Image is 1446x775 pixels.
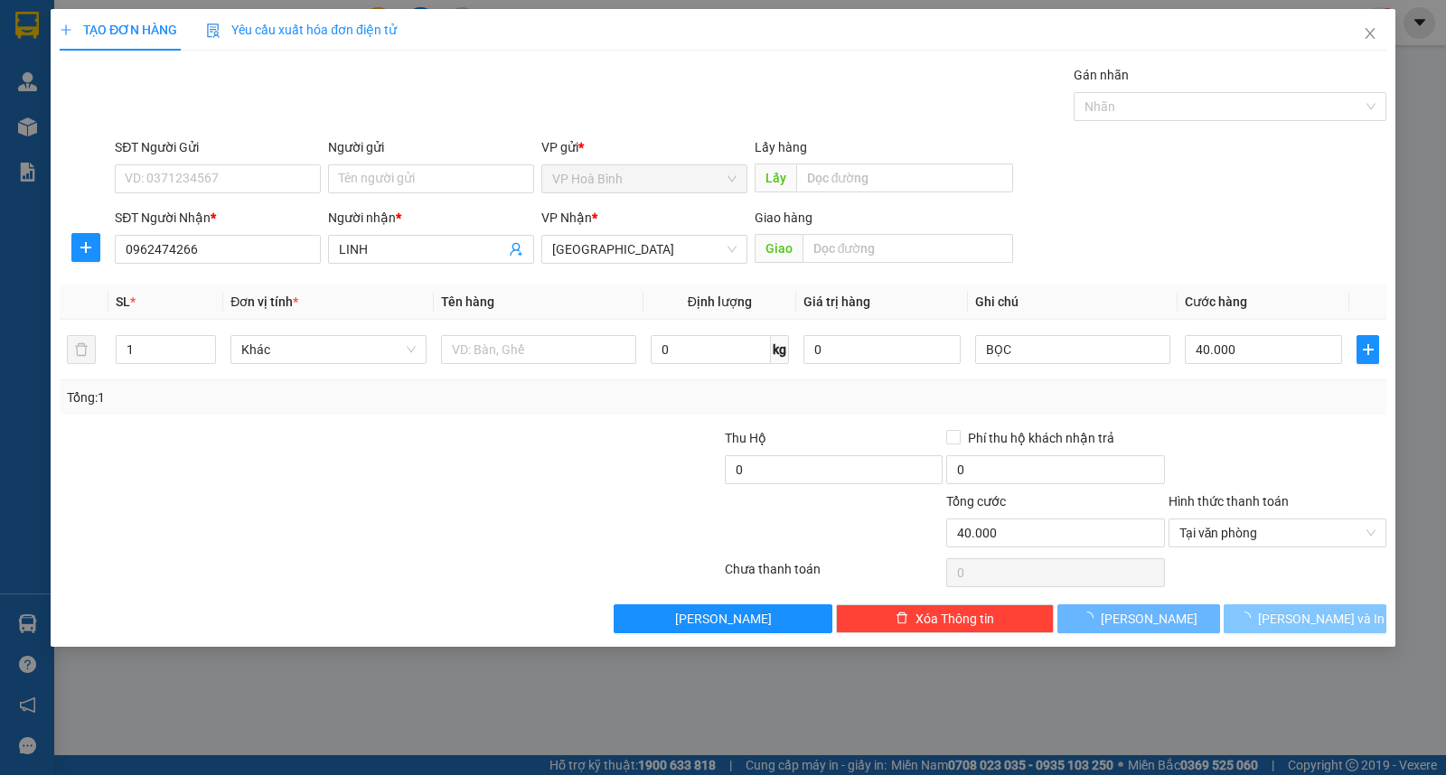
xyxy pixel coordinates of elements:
span: Cước hàng [1185,294,1247,309]
span: Lấy [755,163,796,192]
span: [PERSON_NAME] [1101,609,1197,629]
span: Tên hàng [441,294,494,309]
div: Người gửi [328,137,534,157]
span: [PERSON_NAME] và In [1258,609,1385,629]
span: SL [116,294,130,309]
div: SĐT Người Nhận [115,208,321,228]
span: Giá trị hàng [803,294,870,309]
span: plus [1357,342,1378,357]
button: deleteXóa Thông tin [836,604,1054,633]
span: VP Nhận [541,210,592,225]
span: Đơn vị tính [230,294,298,309]
input: VD: Bàn, Ghế [441,335,636,364]
span: plus [60,23,72,36]
label: Gán nhãn [1074,68,1129,82]
div: SĐT Người Gửi [115,137,321,157]
div: Tổng: 1 [67,387,559,407]
button: [PERSON_NAME] [614,604,831,633]
img: icon [206,23,221,38]
span: loading [1238,612,1258,624]
button: plus [71,233,100,262]
button: plus [1357,335,1379,364]
span: close [1363,26,1377,41]
button: [PERSON_NAME] [1057,604,1220,633]
th: Ghi chú [968,285,1178,320]
span: VP Hoà Bình [552,165,737,192]
span: kg [771,335,789,364]
input: 0 [803,335,961,364]
span: Tại văn phòng [1179,519,1376,546]
span: Tổng cước [946,494,1006,509]
span: Xóa Thông tin [915,609,994,629]
span: loading [1081,612,1101,624]
input: Dọc đường [796,163,1014,192]
span: user-add [509,242,523,257]
span: Sài Gòn [552,236,737,263]
span: Yêu cầu xuất hóa đơn điện tử [206,23,397,37]
span: plus [72,240,99,255]
label: Hình thức thanh toán [1169,494,1289,509]
span: Phí thu hộ khách nhận trả [961,428,1122,448]
span: Thu Hộ [725,431,766,445]
input: Dọc đường [803,234,1014,263]
span: Định lượng [688,294,752,309]
button: delete [67,335,96,364]
button: Close [1345,9,1395,60]
div: VP gửi [541,137,747,157]
span: TẠO ĐƠN HÀNG [60,23,177,37]
span: delete [896,612,908,626]
button: [PERSON_NAME] và In [1224,604,1386,633]
input: Ghi Chú [975,335,1170,364]
span: Lấy hàng [755,140,807,154]
div: Chưa thanh toán [723,559,944,591]
span: Khác [241,336,415,363]
span: Giao hàng [755,210,812,225]
div: Người nhận [328,208,534,228]
span: [PERSON_NAME] [675,609,772,629]
span: Giao [755,234,803,263]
